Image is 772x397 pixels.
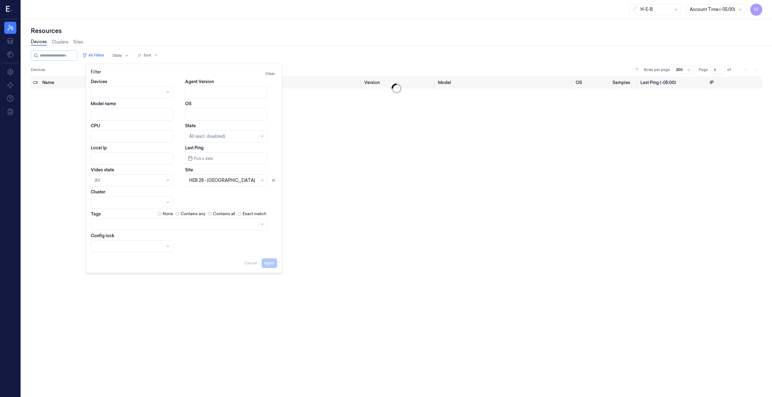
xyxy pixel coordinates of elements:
[362,76,436,89] th: Version
[163,211,173,217] label: None
[91,233,114,239] label: Config lock
[750,4,762,16] button: M
[185,79,214,85] label: Agent Version
[436,76,574,89] th: Model
[185,101,191,107] label: OS
[644,67,670,73] p: Rows per page
[52,39,68,45] a: Clusters
[91,212,101,216] label: Tags
[270,76,362,89] th: Site
[610,76,638,89] th: Samples
[80,50,106,60] button: All Filters
[727,67,737,73] span: of
[185,167,193,173] label: Site
[213,211,235,217] label: Contains all
[193,156,213,161] span: Pick a date
[699,67,708,73] span: Page
[40,76,132,89] th: Name
[181,211,205,217] label: Contains any
[263,69,277,79] button: Clear
[573,76,610,89] th: OS
[707,76,762,89] th: IP
[91,189,105,195] label: Cluster
[243,211,266,217] label: Exact match
[185,123,196,129] label: State
[185,152,267,164] button: Pick a date
[91,145,107,151] label: Local Ip
[638,76,707,89] th: Last Ping (-05:00)
[91,69,277,79] div: Filter
[91,101,116,107] label: Model name
[742,66,760,74] nav: pagination
[31,39,47,46] a: Devices
[73,39,83,45] a: Sites
[185,145,204,151] label: Last Ping
[31,67,45,73] span: Devices
[31,27,762,35] div: Resources
[91,79,107,85] label: Devices
[91,167,114,173] label: Video state
[91,123,100,129] label: CPU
